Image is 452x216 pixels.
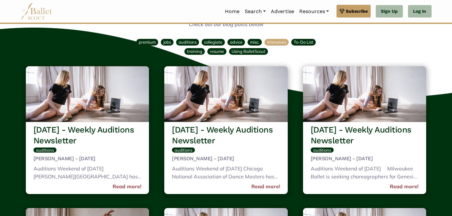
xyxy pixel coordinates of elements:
[268,5,297,18] a: Advertise
[33,125,142,146] h3: [DATE] - Weekly Auditions Newsletter
[26,66,149,122] img: header_image.img
[390,183,419,191] a: Read more!
[297,5,331,18] a: Resources
[376,5,403,18] a: Sign Up
[230,40,242,45] span: advice
[337,5,371,18] a: Subscribe
[204,40,222,45] span: collegiate
[174,148,192,153] span: auditions
[139,40,156,45] span: premium
[33,155,142,162] h5: [PERSON_NAME] - [DATE]
[172,155,280,162] h5: [PERSON_NAME] - [DATE]
[408,5,431,18] a: Log In
[187,49,202,54] span: training
[242,5,268,18] a: Search
[303,66,426,122] img: header_image.img
[311,155,419,162] h5: [PERSON_NAME] - [DATE]
[311,165,419,182] div: Auditions Weekend of [DATE] Milwaukee Ballet is seeking choreographers for Genesis 2026 until 10/...
[179,40,196,45] span: auditions
[232,49,265,54] span: Using BalletScout
[113,183,141,191] a: Read more!
[250,40,259,45] span: misc.
[222,5,242,18] a: Home
[33,165,142,182] div: Auditions Weekend of [DATE] [PERSON_NAME][GEOGRAPHIC_DATA] has an audition for admittance into th...
[294,40,313,45] span: To-Do List
[267,40,286,45] span: intensives
[346,8,368,15] span: Subscribe
[23,20,429,29] p: Check out our blog posts below
[339,8,345,15] img: gem.svg
[311,125,419,146] h3: [DATE] - Weekly Auditions Newsletter
[313,148,331,153] span: auditions
[172,165,280,182] div: Auditions Weekend of [DATE] Chicago National Association of Dance Masters has an audition for the...
[251,183,280,191] a: Read more!
[163,40,171,45] span: jobs
[210,49,224,54] span: resume
[36,148,54,153] span: auditions
[164,66,288,122] img: header_image.img
[172,125,280,146] h3: [DATE] - Weekly Auditions Newsletter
